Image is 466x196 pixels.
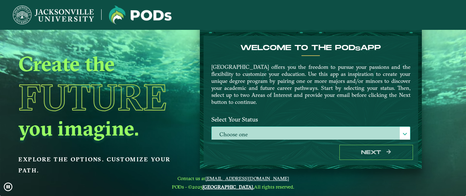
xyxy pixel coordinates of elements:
span: PODs - ©2025 All rights reserved. [172,184,294,190]
h2: you imagine. [18,115,182,141]
span: Contact us at [172,175,294,181]
img: Jacksonville University logo [13,6,94,24]
h2: Create the [18,51,182,77]
a: [GEOGRAPHIC_DATA]. [202,184,254,190]
a: [EMAIL_ADDRESS][DOMAIN_NAME] [205,175,289,181]
h4: Welcome to the POD app [211,43,410,52]
sub: s [355,45,360,52]
h1: Future [18,79,182,115]
img: Jacksonville University logo [109,6,172,24]
button: Next [339,145,413,160]
label: Choose one [212,127,410,143]
label: Select Your Status [206,113,416,126]
p: Explore the options. Customize your path. [18,154,182,176]
p: [GEOGRAPHIC_DATA] offers you the freedom to pursue your passions and the flexibility to customize... [211,63,410,105]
